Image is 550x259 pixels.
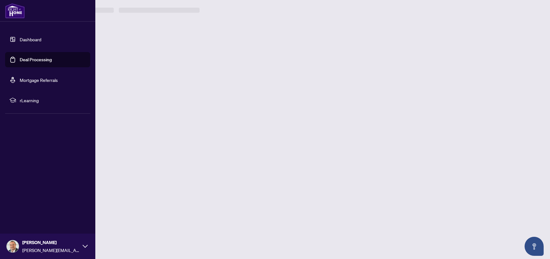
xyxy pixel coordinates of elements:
span: [PERSON_NAME][EMAIL_ADDRESS][DOMAIN_NAME] [22,247,79,254]
a: Dashboard [20,37,41,42]
span: [PERSON_NAME] [22,239,79,246]
span: rLearning [20,97,86,104]
a: Mortgage Referrals [20,77,58,83]
a: Deal Processing [20,57,52,63]
img: Profile Icon [7,240,19,252]
img: logo [5,3,25,18]
button: Open asap [525,237,544,256]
